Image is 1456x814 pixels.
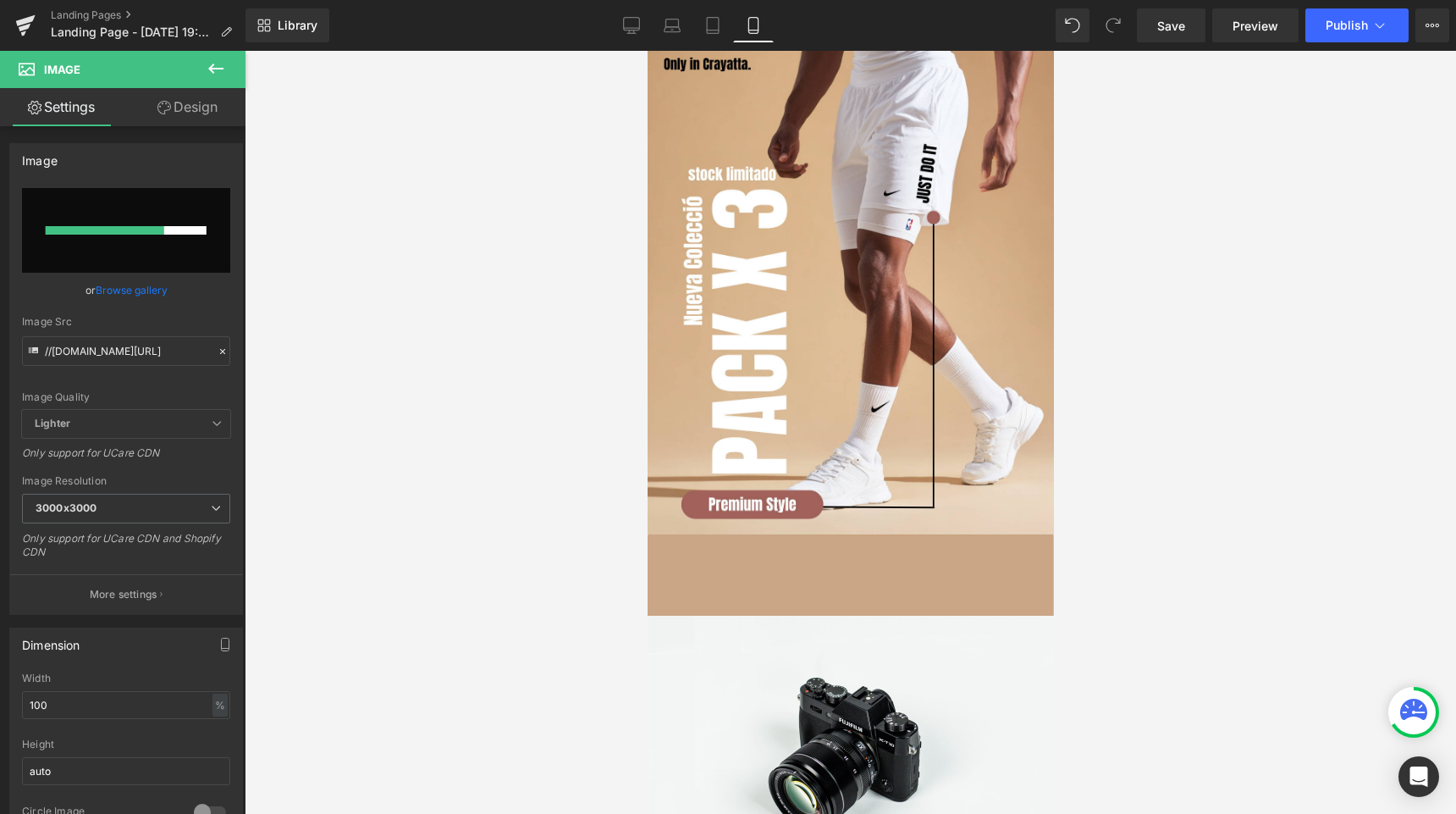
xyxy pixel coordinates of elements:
[692,8,733,42] a: Tablet
[10,574,242,614] button: More settings
[1212,8,1299,42] a: Preview
[22,144,58,168] div: Image
[22,316,230,328] div: Image Src
[96,275,168,305] a: Browse gallery
[652,8,692,42] a: Laptop
[22,739,230,750] div: Height
[51,25,213,39] span: Landing Page - [DATE] 19:54:42
[51,8,245,22] a: Landing Pages
[22,446,230,471] div: Only support for UCare CDN
[36,501,97,514] b: 3000x3000
[22,691,230,719] input: auto
[1233,17,1278,35] span: Preview
[22,391,230,403] div: Image Quality
[212,694,228,717] div: %
[245,8,329,42] a: New Library
[126,88,249,126] a: Design
[22,281,230,299] div: or
[22,628,80,652] div: Dimension
[278,18,317,33] span: Library
[22,673,230,684] div: Width
[35,417,70,429] b: Lighter
[1398,756,1439,797] div: Open Intercom Messenger
[611,8,652,42] a: Desktop
[1096,8,1130,42] button: Redo
[1056,8,1089,42] button: Undo
[1415,8,1449,42] button: More
[44,63,80,76] span: Image
[1305,8,1409,42] button: Publish
[1157,17,1185,35] span: Save
[733,8,774,42] a: Mobile
[22,532,230,570] div: Only support for UCare CDN and Shopify CDN
[1326,19,1368,32] span: Publish
[22,757,230,785] input: auto
[90,587,157,602] p: More settings
[22,475,230,487] div: Image Resolution
[22,336,230,366] input: Link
